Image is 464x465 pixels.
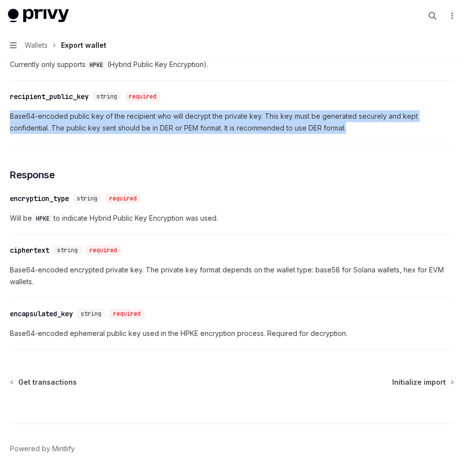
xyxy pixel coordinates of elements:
span: Base64-encoded ephemeral public key used in the HPKE encryption process. Required for decryption. [10,328,454,339]
span: Currently only supports (Hybrid Public Key Encryption). [10,59,454,70]
span: string [77,195,97,202]
span: Response [10,168,55,182]
code: HPKE [86,60,107,70]
img: light logo [8,9,69,23]
div: ciphertext [10,245,49,255]
span: Wallets [25,39,48,51]
span: Get transactions [18,377,77,387]
code: HPKE [32,214,54,224]
span: string [57,246,78,254]
div: required [86,245,121,255]
div: encapsulated_key [10,309,73,319]
a: Initialize import [392,377,453,387]
span: Will be to indicate Hybrid Public Key Encryption was used. [10,212,454,224]
span: Base64-encoded encrypted private key. The private key format depends on the wallet type: base58 f... [10,264,454,288]
span: string [81,310,101,318]
span: Base64-encoded public key of the recipient who will decrypt the private key. This key must be gen... [10,110,454,134]
a: Get transactions [11,377,77,387]
div: encryption_type [10,194,69,203]
button: More actions [446,9,456,23]
div: required [109,309,145,319]
div: required [125,92,160,101]
div: Export wallet [61,39,106,51]
div: recipient_public_key [10,92,89,101]
span: Initialize import [392,377,446,387]
span: string [96,93,117,100]
div: required [105,194,141,203]
a: Powered by Mintlify [10,444,75,454]
button: Open search [425,8,440,24]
